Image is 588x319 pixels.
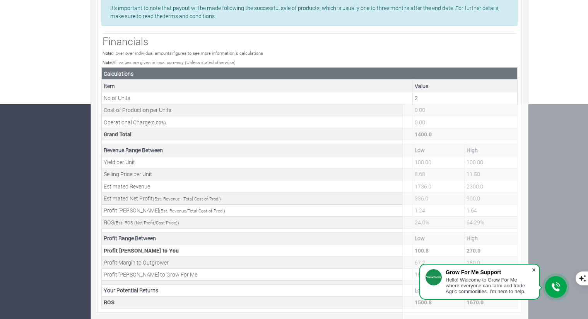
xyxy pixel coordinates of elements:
b: Value [415,82,428,90]
td: Profit [PERSON_NAME] to Grow For Me [102,268,413,280]
td: Profit [PERSON_NAME] [102,204,413,216]
td: This is the number of Units [413,92,518,104]
td: Estimated Net Profit [102,192,413,204]
td: ROS [102,296,413,308]
td: ROS [102,216,413,228]
div: Hello! Welcome to Grow For Me where everyone can farm and trade Agric commodities. I'm here to help. [446,277,532,294]
td: Profit Margin to Outgrower [102,256,413,268]
small: ( %) [150,120,166,126]
b: Your Potential Returns [104,287,158,294]
p: It's important to note that payout will be made following the successful sale of products, which ... [110,4,509,20]
small: (Est. ROS (Net Profit/Cost Price)) [114,220,179,226]
small: All values are given in local currency (Unless stated otherwise) [103,59,236,65]
b: Note: [103,50,113,56]
b: Note: [103,59,113,65]
h3: Financials [103,35,516,48]
th: Calculations [102,68,518,80]
small: (Est. Revenue - Total Cost of Prod.) [153,196,221,202]
div: Grow For Me Support [446,269,532,275]
td: Yield per Unit [102,156,413,168]
b: Grand Total [104,131,132,138]
td: Operational Charge [102,116,413,128]
small: (Est. Revenue/Total Cost of Prod.) [159,208,225,214]
td: No of Units [102,92,413,104]
span: 0.00 [152,120,161,126]
td: Profit [PERSON_NAME] to You [102,244,413,256]
td: Cost of Production per Units [102,104,413,116]
small: Hover over individual amounts/figures to see more information & calculations [103,50,263,56]
b: Revenue Range Between [104,146,163,154]
b: Item [104,82,115,90]
td: Selling Price per Unit [102,168,413,180]
b: Profit Range Between [104,234,156,242]
td: Estimated Revenue [102,180,413,192]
